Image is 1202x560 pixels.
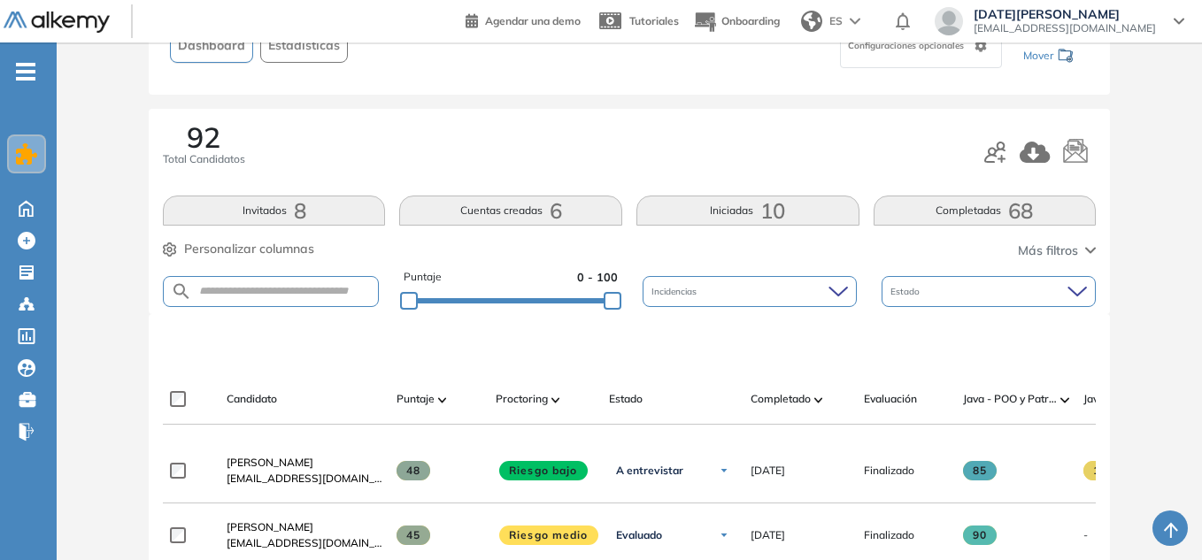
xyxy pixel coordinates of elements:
span: [DATE][PERSON_NAME] [974,7,1156,21]
span: Total Candidatos [163,151,245,167]
img: Logo [4,12,110,34]
span: 0 - 100 [577,269,618,286]
span: 85 [963,461,998,480]
span: Candidato [227,391,277,407]
span: Riesgo medio [499,525,598,545]
img: Ícono de flecha [719,530,729,541]
span: Onboarding [721,14,780,27]
img: Ícono de flecha [719,465,729,476]
span: 45 [397,525,431,545]
span: A entrevistar [616,464,683,478]
span: [DATE] [751,463,785,479]
span: 48 [397,461,431,480]
button: Completadas68 [874,196,1097,226]
span: Proctoring [496,391,548,407]
button: Dashboard [170,28,253,63]
a: [PERSON_NAME] [227,455,382,471]
span: Riesgo bajo [499,461,588,480]
button: Iniciadas10 [636,196,859,226]
span: Estadísticas [268,36,340,55]
button: Más filtros [1018,242,1096,260]
span: Puntaje [404,269,442,286]
button: Onboarding [693,3,780,41]
div: Configuraciones opcionales [840,24,1002,68]
span: Completado [751,391,811,407]
div: Estado [882,276,1096,307]
span: Java - POO y Patrones de Diseño [963,391,1057,407]
span: Finalizado [864,527,914,543]
span: Personalizar columnas [184,240,314,258]
span: Tutoriales [629,14,679,27]
span: [DATE] [751,527,785,543]
span: Más filtros [1018,242,1078,260]
span: [EMAIL_ADDRESS][DOMAIN_NAME] [227,535,382,551]
img: [missing "en.ARROW_ALT" translation] [1060,397,1069,403]
span: Finalizado [864,463,914,479]
i: - [16,70,35,73]
span: [PERSON_NAME] [227,456,313,469]
span: Evaluación [864,391,917,407]
span: Estado [890,285,923,298]
span: 10 [1083,461,1118,480]
span: ES [829,13,843,29]
span: Java - Desafio Técnico Temperaturas [1083,391,1177,407]
button: Estadísticas [260,28,348,63]
span: Evaluado [616,528,662,542]
button: Personalizar columnas [163,240,314,258]
button: Invitados8 [163,196,386,226]
span: Incidencias [651,285,700,298]
img: SEARCH_ALT [171,280,192,303]
div: - [1083,527,1088,543]
div: Widget de chat [1113,475,1202,560]
span: Configuraciones opcionales [848,39,967,52]
iframe: Chat Widget [1113,475,1202,560]
span: Puntaje [397,391,435,407]
div: Incidencias [643,276,857,307]
img: arrow [850,18,860,25]
a: [PERSON_NAME] [227,519,382,535]
span: Agendar una demo [485,14,581,27]
img: [missing "en.ARROW_ALT" translation] [551,397,560,403]
span: Dashboard [178,36,245,55]
a: Agendar una demo [466,9,581,30]
span: [EMAIL_ADDRESS][DOMAIN_NAME] [974,21,1156,35]
img: [missing "en.ARROW_ALT" translation] [438,397,447,403]
button: Cuentas creadas6 [399,196,622,226]
img: [missing "en.ARROW_ALT" translation] [814,397,823,403]
span: [PERSON_NAME] [227,520,313,533]
span: Estado [609,391,643,407]
span: [EMAIL_ADDRESS][DOMAIN_NAME] [227,471,382,487]
img: world [801,11,822,32]
div: Mover [1023,41,1075,73]
span: 92 [187,123,220,151]
span: 90 [963,525,998,545]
